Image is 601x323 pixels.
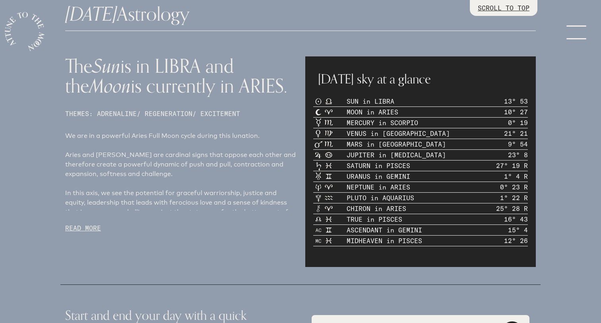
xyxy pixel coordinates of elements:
[65,131,296,141] p: We are in a powerful Aries Full Moon cycle during this lunation.
[347,139,446,149] p: MARS in [GEOGRAPHIC_DATA]
[500,182,528,192] p: 0° 23 R
[65,109,296,118] div: THEMES: ADRENALINE/ REGENERATION/ EXCITEMENT
[347,193,414,203] p: PLUTO in AQUARIUS
[347,97,394,106] p: SUN in LIBRA
[508,118,528,128] p: 0° 19
[504,107,528,117] p: 10° 27
[65,223,296,233] p: READ MORE
[65,150,296,179] p: Aries and [PERSON_NAME] are cardinal signs that oppose each other and therefore create a powerful...
[347,161,410,170] p: SATURN in PISCES
[92,51,120,82] span: Sun
[508,150,528,160] p: 23° 8
[504,129,528,138] p: 21° 21
[89,71,131,102] span: Moon
[504,97,528,106] p: 13° 53
[347,215,402,224] p: TRUE in PISCES
[65,4,536,24] h1: Astrology
[347,150,446,160] p: JUPITER in [MEDICAL_DATA]
[347,172,410,181] p: URANUS in GEMINI
[508,139,528,149] p: 9° 54
[347,107,398,117] p: MOON in ARIES
[347,225,422,235] p: ASCENDANT in GEMINI
[504,215,528,224] p: 16° 43
[347,129,450,138] p: VENUS in [GEOGRAPHIC_DATA]
[496,204,528,213] p: 25° 28 R
[347,204,406,213] p: CHIRON in ARIES
[318,69,523,88] h2: [DATE] sky at a glance
[504,172,528,181] p: 1° 4 R
[508,225,528,235] p: 15° 4
[65,188,296,226] p: In this axis, we see the potential for graceful warriorship, justice and equity, leadership that ...
[504,236,528,246] p: 12° 26
[347,118,418,128] p: MERCURY in SCORPIO
[500,193,528,203] p: 1° 22 R
[65,56,296,96] h1: The is in LIBRA and the is currently in ARIES.
[347,236,422,246] p: MIDHEAVEN in PISCES
[347,182,410,192] p: NEPTUNE in ARIES
[496,161,528,170] p: 27° 19 R
[478,3,529,13] p: SCROLL TO TOP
